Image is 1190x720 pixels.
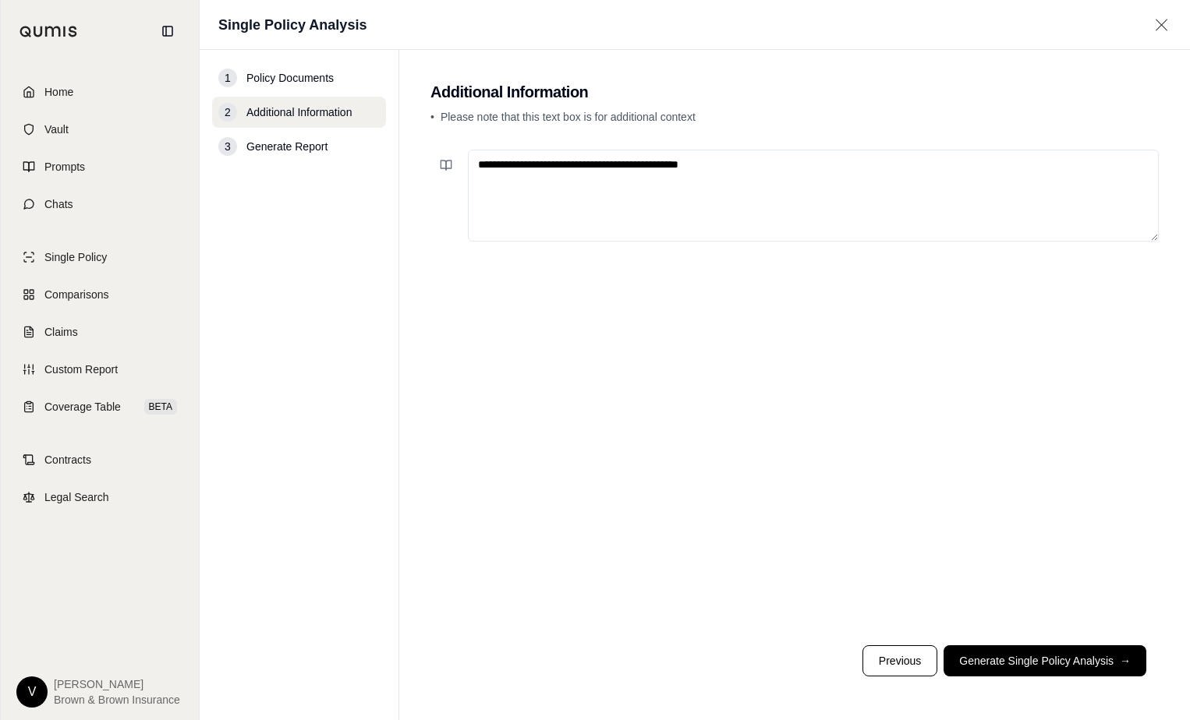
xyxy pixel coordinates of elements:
div: 1 [218,69,237,87]
span: Additional Information [246,104,352,120]
h2: Additional Information [430,81,1159,103]
span: Prompts [44,159,85,175]
a: Contracts [10,443,189,477]
button: Generate Single Policy Analysis→ [944,645,1146,676]
div: 3 [218,137,237,156]
img: Qumis Logo [19,26,78,37]
a: Prompts [10,150,189,184]
span: Single Policy [44,249,107,265]
span: Chats [44,196,73,212]
span: Comparisons [44,287,108,302]
a: Comparisons [10,277,189,312]
button: Previous [862,645,937,676]
h1: Single Policy Analysis [218,14,367,36]
span: Home [44,84,73,100]
span: Policy Documents [246,70,334,86]
a: Coverage TableBETA [10,390,189,424]
a: Legal Search [10,480,189,514]
a: Chats [10,187,189,221]
span: Vault [44,122,69,137]
span: [PERSON_NAME] [54,676,180,692]
span: BETA [144,399,177,415]
a: Home [10,75,189,109]
div: 2 [218,103,237,122]
span: Claims [44,324,78,340]
a: Custom Report [10,352,189,386]
span: Custom Report [44,362,118,377]
span: Contracts [44,452,91,468]
span: → [1120,653,1131,669]
a: Vault [10,112,189,146]
span: Legal Search [44,489,109,505]
a: Claims [10,315,189,349]
span: Generate Report [246,139,328,154]
button: Collapse sidebar [155,19,180,44]
a: Single Policy [10,240,189,274]
span: Coverage Table [44,399,121,415]
div: V [16,676,48,708]
span: Brown & Brown Insurance [54,692,180,708]
span: • [430,111,434,123]
span: Please note that this text box is for additional context [441,111,696,123]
